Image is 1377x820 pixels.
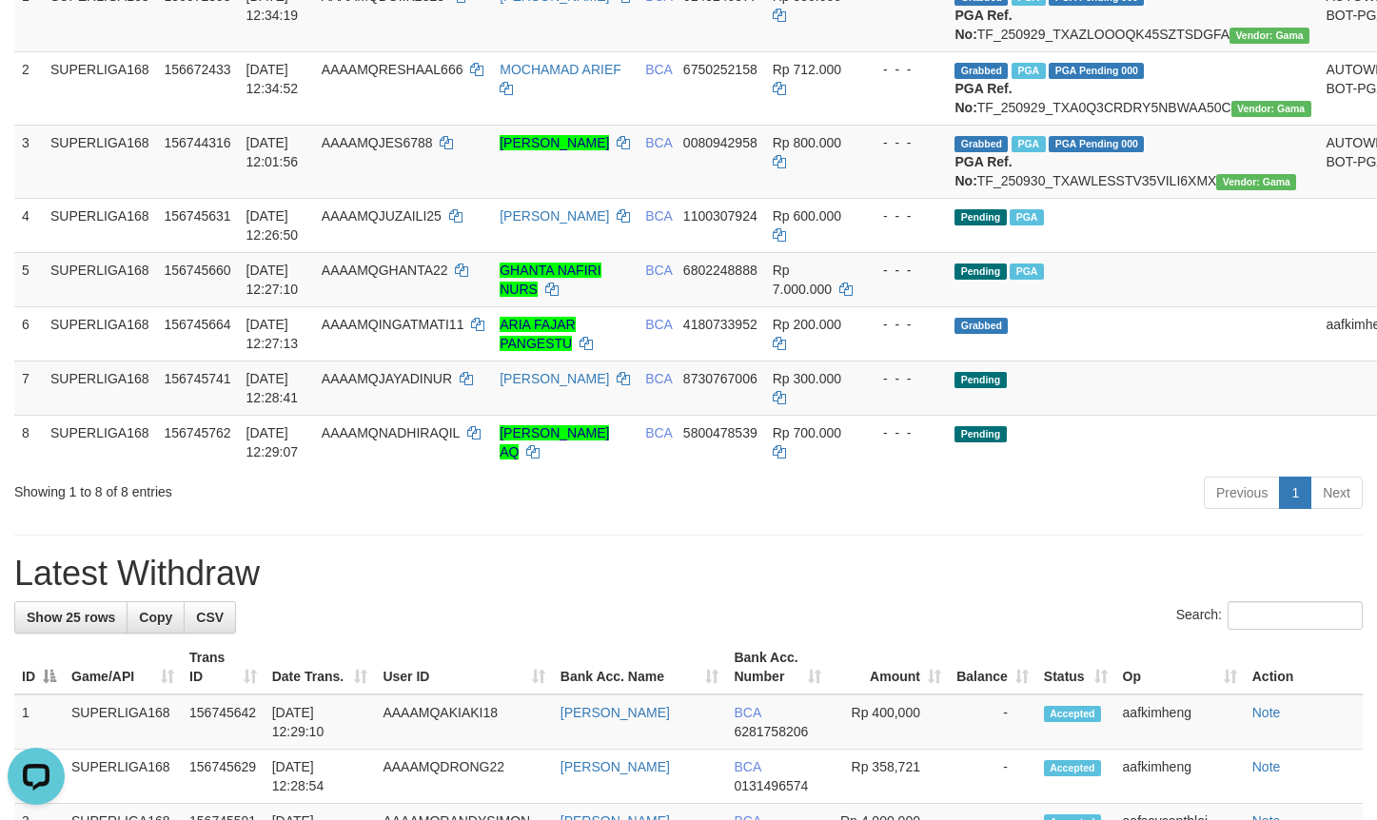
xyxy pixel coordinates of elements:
[14,361,43,415] td: 7
[14,125,43,198] td: 3
[43,306,157,361] td: SUPERLIGA168
[1044,760,1101,776] span: Accepted
[500,208,609,224] a: [PERSON_NAME]
[947,51,1318,125] td: TF_250929_TXA0Q3CRDRY5NBWAA50C
[954,154,1012,188] b: PGA Ref. No:
[868,315,940,334] div: - - -
[561,759,670,774] a: [PERSON_NAME]
[64,640,182,694] th: Game/API: activate to sort column ascending
[683,208,757,224] span: Copy 1100307924 to clipboard
[683,425,757,440] span: Copy 5800478539 to clipboard
[1216,174,1296,190] span: Vendor URL: https://trx31.1velocity.biz
[14,51,43,125] td: 2
[1010,209,1043,225] span: Marked by aafsoycanthlai
[8,8,65,65] button: Open LiveChat chat widget
[1012,136,1045,152] span: Marked by aafsoycanthlai
[954,81,1012,115] b: PGA Ref. No:
[322,62,463,77] span: AAAAMQRESHAAL666
[1044,706,1101,722] span: Accepted
[773,317,841,332] span: Rp 200.000
[645,425,672,440] span: BCA
[773,263,832,297] span: Rp 7.000.000
[500,317,575,351] a: ARIA FAJAR PANGESTU
[734,759,760,774] span: BCA
[645,208,672,224] span: BCA
[246,208,299,243] span: [DATE] 12:26:50
[773,208,841,224] span: Rp 600.000
[322,263,448,278] span: AAAAMQGHANTA22
[954,426,1006,442] span: Pending
[182,640,265,694] th: Trans ID: activate to sort column ascending
[265,640,376,694] th: Date Trans.: activate to sort column ascending
[322,135,433,150] span: AAAAMQJES6788
[43,415,157,469] td: SUPERLIGA168
[1279,477,1311,509] a: 1
[500,263,600,297] a: GHANTA NAFIRI NURS
[14,252,43,306] td: 5
[726,640,828,694] th: Bank Acc. Number: activate to sort column ascending
[500,425,609,459] a: [PERSON_NAME] AQ
[500,62,621,77] a: MOCHAMAD ARIEF
[954,63,1008,79] span: Grabbed
[246,135,299,169] span: [DATE] 12:01:56
[773,425,841,440] span: Rp 700.000
[553,640,727,694] th: Bank Acc. Name: activate to sort column ascending
[165,208,231,224] span: 156745631
[246,317,299,351] span: [DATE] 12:27:13
[182,694,265,750] td: 156745642
[868,206,940,225] div: - - -
[1115,750,1245,804] td: aafkimheng
[773,371,841,386] span: Rp 300.000
[949,750,1036,804] td: -
[954,136,1008,152] span: Grabbed
[184,601,236,634] a: CSV
[500,371,609,386] a: [PERSON_NAME]
[43,125,157,198] td: SUPERLIGA168
[322,371,452,386] span: AAAAMQJAYADINUR
[868,60,940,79] div: - - -
[1115,640,1245,694] th: Op: activate to sort column ascending
[14,198,43,252] td: 4
[14,415,43,469] td: 8
[868,261,940,280] div: - - -
[165,425,231,440] span: 156745762
[645,263,672,278] span: BCA
[165,135,231,150] span: 156744316
[165,62,231,77] span: 156672433
[947,125,1318,198] td: TF_250930_TXAWLESSTV35VILI6XMX
[14,601,128,634] a: Show 25 rows
[1049,136,1144,152] span: PGA Pending
[645,62,672,77] span: BCA
[1176,601,1363,630] label: Search:
[14,475,560,501] div: Showing 1 to 8 of 8 entries
[954,372,1006,388] span: Pending
[829,694,949,750] td: Rp 400,000
[14,555,1363,593] h1: Latest Withdraw
[829,750,949,804] td: Rp 358,721
[949,694,1036,750] td: -
[949,640,1036,694] th: Balance: activate to sort column ascending
[1012,63,1045,79] span: Marked by aafsoycanthlai
[43,252,157,306] td: SUPERLIGA168
[1049,63,1144,79] span: PGA Pending
[322,208,442,224] span: AAAAMQJUZAILI25
[265,694,376,750] td: [DATE] 12:29:10
[265,750,376,804] td: [DATE] 12:28:54
[165,317,231,332] span: 156745664
[954,8,1012,42] b: PGA Ref. No:
[773,135,841,150] span: Rp 800.000
[829,640,949,694] th: Amount: activate to sort column ascending
[64,750,182,804] td: SUPERLIGA168
[734,778,808,793] span: Copy 0131496574 to clipboard
[64,694,182,750] td: SUPERLIGA168
[14,694,64,750] td: 1
[954,209,1006,225] span: Pending
[14,306,43,361] td: 6
[27,610,115,625] span: Show 25 rows
[1245,640,1363,694] th: Action
[645,371,672,386] span: BCA
[1010,264,1043,280] span: Marked by aafsoycanthlai
[165,371,231,386] span: 156745741
[246,62,299,96] span: [DATE] 12:34:52
[954,318,1008,334] span: Grabbed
